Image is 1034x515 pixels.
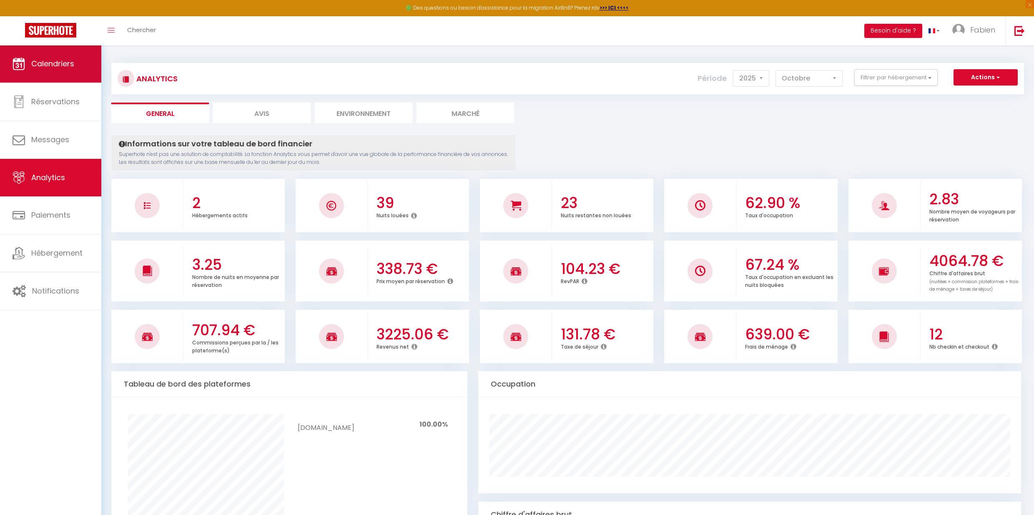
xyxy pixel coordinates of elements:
p: Revenus net [376,342,409,350]
div: Tableau de bord des plateformes [111,371,467,397]
span: Hébergement [31,248,83,258]
p: Frais de ménage [745,342,788,350]
h3: 23 [561,194,651,212]
img: Super Booking [25,23,76,38]
p: Taxe de séjour [561,342,598,350]
button: Actions [954,69,1018,86]
span: Réservations [31,96,80,107]
img: ... [952,24,965,36]
span: (nuitées + commission plateformes + frais de ménage + taxes de séjour) [929,279,1018,293]
p: Nuits restantes non louées [561,210,631,219]
h3: 67.24 % [745,256,836,274]
a: ... Fabien [946,16,1006,45]
img: NO IMAGE [695,266,705,276]
span: Chercher [127,25,156,34]
p: Chiffre d'affaires brut [929,268,1018,293]
h3: 3.25 [192,256,283,274]
img: logout [1014,25,1025,36]
p: Nombre moyen de voyageurs par réservation [929,206,1015,223]
h3: 39 [376,194,467,212]
p: Superhote n'est pas une solution de comptabilité. La fonction Analytics vous permet d'avoir une v... [119,151,508,166]
h3: 4064.78 € [929,252,1020,270]
h3: 639.00 € [745,326,836,343]
div: Occupation [478,371,1021,397]
img: NO IMAGE [879,266,889,276]
h3: 338.73 € [376,260,467,278]
p: Prix moyen par réservation [376,276,445,285]
p: Taux d'occupation [745,210,793,219]
h3: 707.94 € [192,322,283,339]
span: Notifications [32,286,79,296]
p: Nombre de nuits en moyenne par réservation [192,272,279,289]
img: NO IMAGE [144,202,151,209]
span: Messages [31,134,69,145]
h4: Informations sur votre tableau de bord financier [119,139,508,148]
button: Besoin d'aide ? [864,24,922,38]
p: Commissions perçues par la / les plateforme(s) [192,337,279,354]
span: 100.00% [419,420,448,429]
a: Chercher [121,16,162,45]
h3: 3225.06 € [376,326,467,343]
p: Nuits louées [376,210,409,219]
li: General [111,103,209,123]
p: Nb checkin et checkout [929,342,989,350]
li: Marché [417,103,514,123]
h3: 12 [929,326,1020,343]
label: Période [698,69,727,88]
h3: 104.23 € [561,260,651,278]
td: [DOMAIN_NAME] [298,414,354,435]
p: Hébergements actifs [192,210,248,219]
h3: 131.78 € [561,326,651,343]
p: RevPAR [561,276,579,285]
a: >>> ICI <<<< [600,4,629,11]
span: Calendriers [31,58,74,69]
h3: Analytics [134,69,178,88]
li: Avis [213,103,311,123]
button: Filtrer par hébergement [854,69,938,86]
span: Fabien [970,25,995,35]
h3: 2 [192,194,283,212]
span: Paiements [31,210,70,220]
span: Analytics [31,172,65,183]
h3: 62.90 % [745,194,836,212]
li: Environnement [315,103,412,123]
h3: 2.83 [929,191,1020,208]
p: Taux d'occupation en excluant les nuits bloquées [745,272,833,289]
